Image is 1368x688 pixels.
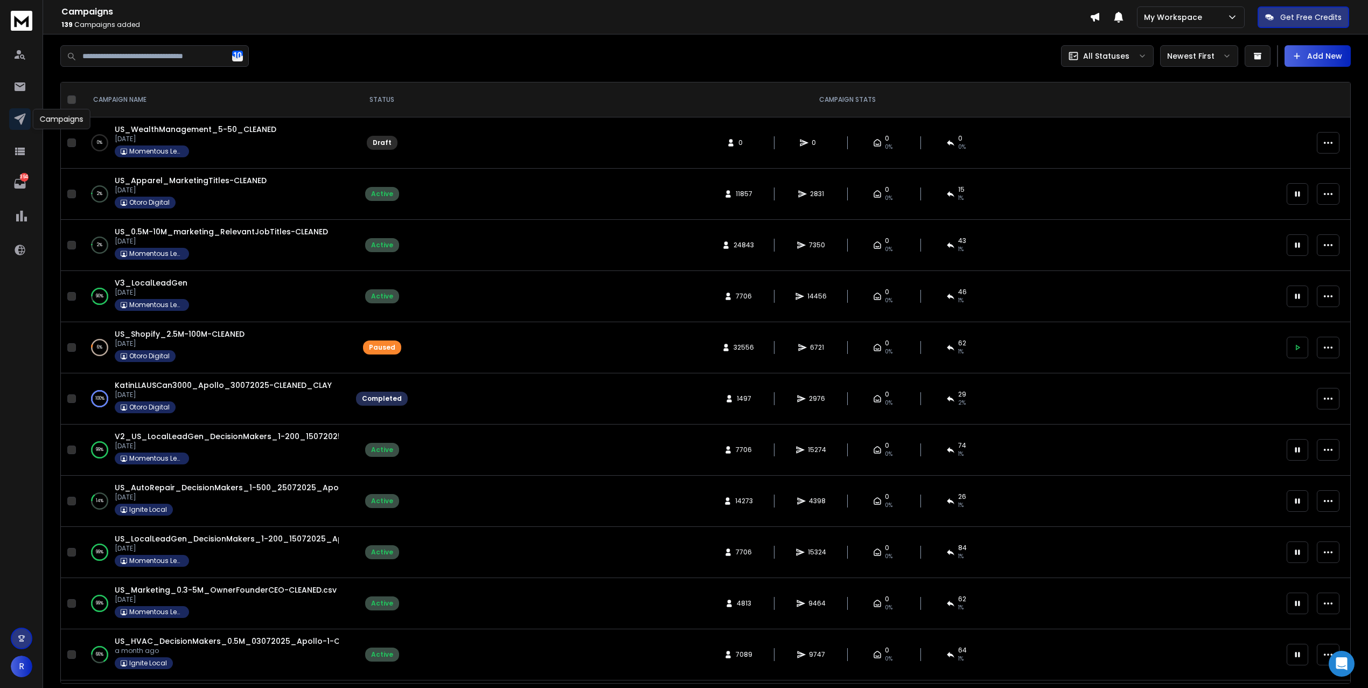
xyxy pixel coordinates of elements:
td: 2%US_Apparel_MarketingTitles-CLEANED[DATE]Otoro Digital [80,169,350,220]
span: 1 % [958,603,964,612]
a: KatinLLAUSCan3000_Apollo_30072025-CLEANED_CLAY [115,380,332,391]
p: 394 [20,173,29,182]
span: 0 [885,492,889,501]
span: 2 % [958,399,966,407]
span: 0% [885,245,892,254]
span: 0 [885,134,889,143]
span: 0 [885,390,889,399]
button: Newest First [1160,45,1238,67]
a: US_LocalLeadGen_DecisionMakers_1-200_15072025_Apollo-CLEANED [115,533,395,544]
span: 1 % [958,296,964,305]
span: 74 [958,441,966,450]
span: 2976 [809,394,825,403]
span: 1 % [958,245,964,254]
span: 0 [885,185,889,194]
span: 0 [885,288,889,296]
p: Otoro Digital [129,198,170,207]
span: 0 [885,339,889,348]
span: 4398 [809,497,826,505]
td: 99%US_LocalLeadGen_DecisionMakers_1-200_15072025_Apollo-CLEANED[DATE]Momentous Leads [80,527,350,578]
span: 64 [958,646,967,655]
div: Completed [362,394,402,403]
span: 62 [958,595,966,603]
a: US_0.5M-10M_marketing_RelevantJobTitles-CLEANED [115,226,328,237]
span: 0% [885,296,892,305]
p: 99 % [96,444,103,455]
th: CAMPAIGN STATS [414,82,1280,117]
a: US_Shopify_2.5M-100M-CLEANED [115,329,245,339]
p: 2 % [97,240,102,251]
a: US_AutoRepair_DecisionMakers_1-500_25072025_Apollo-CLEANED [115,482,386,493]
p: 66 % [96,649,103,660]
span: 9747 [809,650,825,659]
span: 0 [738,138,749,147]
p: Campaigns added [61,20,1090,29]
p: 99 % [96,547,103,558]
td: 99%US_Marketing_0.3-5M_OwnerFounderCEO-CLEANED.csv[DATE]Momentous Leads [80,578,350,629]
p: Ignite Local [129,505,167,514]
p: Momentous Leads [129,301,183,309]
span: 26 [958,492,966,501]
span: 9464 [808,599,826,608]
p: [DATE] [115,442,339,450]
p: [DATE] [115,135,276,143]
p: [DATE] [115,288,189,297]
p: 100 % [95,393,104,404]
th: STATUS [350,82,414,117]
span: 0% [885,399,892,407]
p: 6 % [97,342,102,353]
span: 14273 [735,497,753,505]
span: 0 [885,646,889,655]
span: 32556 [734,343,754,352]
span: 29 [958,390,966,399]
a: US_WealthManagement_5-50_CLEANED [115,124,276,135]
a: US_Marketing_0.3-5M_OwnerFounderCEO-CLEANED.csv [115,585,337,595]
span: 0% [885,655,892,663]
span: 0% [885,450,892,458]
span: 1 % [958,501,964,510]
span: 1 % [958,348,964,356]
span: 139 [61,20,73,29]
span: 62 [958,339,966,348]
span: 0 [885,595,889,603]
div: Active [371,548,393,557]
a: V2_US_LocalLeadGen_DecisionMakers_1-200_15072025_Apollo-CLEANED [115,431,412,442]
a: US_HVAC_DecisionMakers_0.5M_03072025_Apollo-1-CLEANEDREOON [115,636,394,647]
td: 6%US_Shopify_2.5M-100M-CLEANED[DATE]Otoro Digital [80,322,350,373]
a: US_Apparel_MarketingTitles-CLEANED [115,175,267,186]
p: [DATE] [115,544,339,553]
p: [DATE] [115,237,328,246]
a: V3_LocalLeadGen [115,277,187,288]
div: Campaigns [33,109,90,129]
p: 0 % [97,137,102,148]
p: 14 % [96,496,103,506]
p: [DATE] [115,186,267,194]
div: Paused [369,343,395,352]
td: 99%V2_US_LocalLeadGen_DecisionMakers_1-200_15072025_Apollo-CLEANED[DATE]Momentous Leads [80,425,350,476]
span: 0% [885,603,892,612]
p: 99 % [96,598,103,609]
span: 43 [958,237,966,245]
p: All Statuses [1083,51,1129,61]
button: R [11,656,32,677]
h1: Campaigns [61,5,1090,18]
span: 0 [958,134,962,143]
div: Active [371,190,393,198]
span: 0% [885,348,892,356]
span: 4813 [737,599,751,608]
span: 0 [885,441,889,450]
p: 2 % [97,189,102,199]
span: 7706 [736,446,752,454]
span: 11857 [736,190,752,198]
span: 0% [885,143,892,151]
p: Otoro Digital [129,352,170,360]
p: a month ago [115,647,339,655]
